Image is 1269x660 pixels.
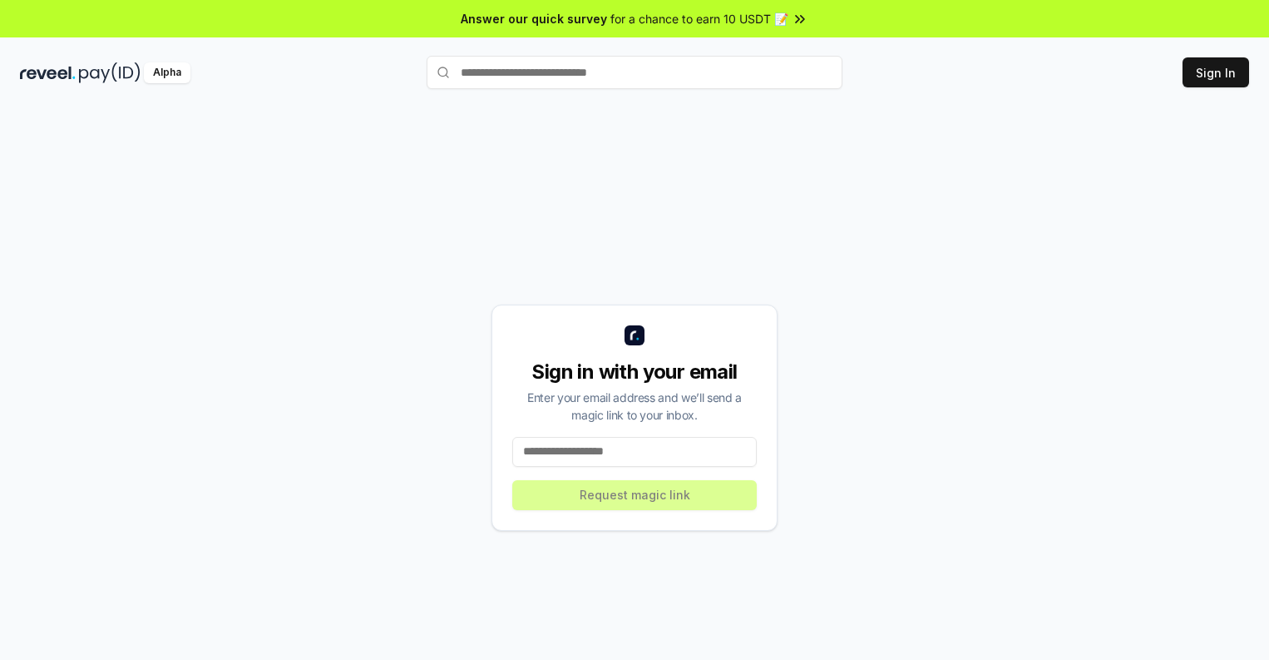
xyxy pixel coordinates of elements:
[512,389,757,424] div: Enter your email address and we’ll send a magic link to your inbox.
[610,10,788,27] span: for a chance to earn 10 USDT 📝
[625,325,644,345] img: logo_small
[79,62,141,83] img: pay_id
[512,359,757,385] div: Sign in with your email
[461,10,607,27] span: Answer our quick survey
[1183,57,1249,87] button: Sign In
[144,62,190,83] div: Alpha
[20,62,76,83] img: reveel_dark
